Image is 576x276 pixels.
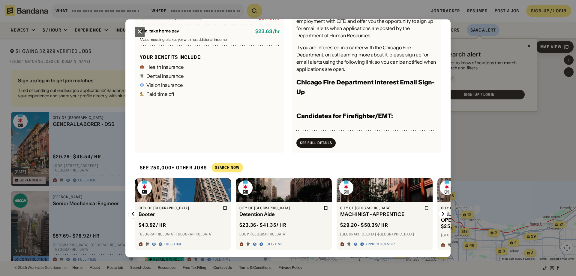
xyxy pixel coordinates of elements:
[339,180,353,195] img: City of Chicago logo
[140,54,280,60] div: Your benefits include:
[139,206,221,211] div: City of [GEOGRAPHIC_DATA]
[146,74,184,78] div: Dental insurance
[139,222,166,229] div: $ 43.92 / hr
[128,209,138,219] img: Left Arrow
[146,65,184,69] div: Health insurance
[239,222,286,229] div: $ 23.36 - $41.35 / hr
[296,111,393,121] h3: Candidates for Firefighter/EMT:
[140,38,280,42] div: Assumes single taxpayer with no additional income
[137,180,152,195] img: City of Chicago logo
[440,180,454,195] img: City of Chicago logo
[296,44,436,73] div: If you are interested in a career with the Chicago Fire Department, or just learning more about i...
[441,206,524,211] div: City of [GEOGRAPHIC_DATA]
[340,212,423,217] div: MACHINIST - APPRENTICE
[265,242,283,247] div: Full-time
[164,242,182,247] div: Full-time
[135,160,207,176] div: See 250,000+ other jobs
[239,206,322,211] div: City of [GEOGRAPHIC_DATA]
[340,222,388,229] div: $ 29.20 - $58.39 / hr
[239,232,328,237] div: Loop · [GEOGRAPHIC_DATA]
[441,233,530,238] div: [GEOGRAPHIC_DATA] · [GEOGRAPHIC_DATA]
[239,212,322,217] div: Detention Aide
[441,223,488,229] div: $ 25.74 - $45.37 / hr
[139,232,227,237] div: [GEOGRAPHIC_DATA] · [GEOGRAPHIC_DATA]
[140,29,250,35] div: Min. take home pay
[340,206,423,211] div: City of [GEOGRAPHIC_DATA]
[255,29,280,35] div: $ 23.63 / hr
[340,232,429,237] div: [GEOGRAPHIC_DATA] · [GEOGRAPHIC_DATA]
[215,166,239,170] div: Search Now
[296,79,435,96] a: Chicago Fire Department Interest Email Sign-Up
[365,242,395,247] div: Apprenticeship
[238,180,253,195] img: City of Chicago logo
[146,83,183,87] div: Vision insurance
[146,92,174,96] div: Paid time off
[139,212,221,217] div: Booter
[438,209,448,219] img: Right Arrow
[300,141,332,145] div: See Full Details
